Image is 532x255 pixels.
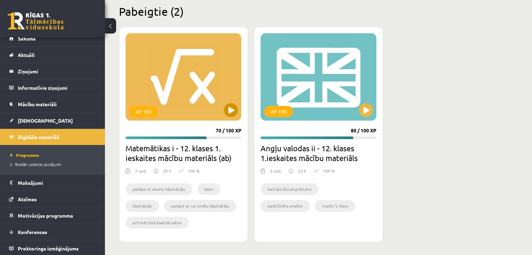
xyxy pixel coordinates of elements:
a: Maksājumi [9,175,96,191]
div: 3 uzd. [270,168,282,178]
li: padziļināta analīze [261,200,310,212]
li: reader’s diary [315,200,355,212]
li: pakāpe ar racionālu kāpinātāju [164,200,236,212]
span: Motivācijas programma [18,212,73,219]
a: Sākums [9,30,96,46]
li: aritmētiskā kvadrātsakne [126,217,189,228]
legend: Ziņojumi [18,63,96,79]
a: Atzīmes [9,191,96,207]
span: Atzīmes [18,196,37,202]
p: 23 h [298,168,306,174]
a: Biežāk uzdotie jautājumi [10,161,98,167]
li: kāpinātājs [126,200,159,212]
h2: Pabeigtie (2) [119,5,518,18]
a: Mācību materiāli [9,96,96,112]
p: 35 h [163,168,171,174]
a: Programma [10,152,98,158]
p: 100 % [188,168,200,174]
span: Konferences [18,229,47,235]
a: Informatīvie ziņojumi [9,80,96,96]
span: Sākums [18,35,36,42]
a: Rīgas 1. Tālmācības vidusskola [8,12,64,30]
div: 7 uzd. [135,168,147,178]
a: Motivācijas programma [9,207,96,224]
a: Ziņojumi [9,63,96,79]
span: Proktoringa izmēģinājums [18,245,79,252]
span: Aktuāli [18,52,35,58]
h2: Matemātikas i - 12. klases 1. ieskaites mācību materiāls (ab) [126,143,241,163]
p: 100 % [323,168,335,174]
a: Aktuāli [9,47,96,63]
span: Biežāk uzdotie jautājumi [10,161,61,167]
a: [DEMOGRAPHIC_DATA] [9,112,96,129]
span: [DEMOGRAPHIC_DATA] [18,117,73,124]
li: pakāpe ar veselu kāpinātāju [126,183,192,195]
span: Mācību materiāli [18,101,57,107]
legend: Maksājumi [18,175,96,191]
li: lasītāja dienasgrāmata [261,183,318,195]
div: XP 100 [129,106,158,117]
span: Digitālie materiāli [18,134,59,140]
li: bāze [197,183,220,195]
legend: Informatīvie ziņojumi [18,80,96,96]
div: XP 100 [264,106,293,117]
h2: Angļu valodas ii - 12. klases 1.ieskaites mācību materiāls [261,143,376,163]
a: Digitālie materiāli [9,129,96,145]
a: Konferences [9,224,96,240]
span: Programma [10,152,39,158]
